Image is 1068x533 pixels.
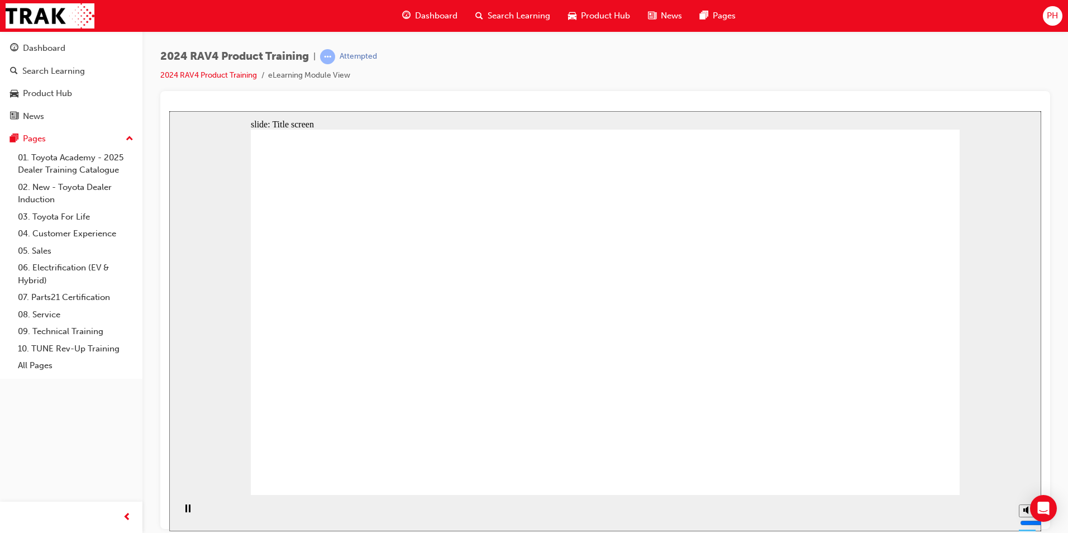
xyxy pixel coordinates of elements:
[23,42,65,55] div: Dashboard
[22,65,85,78] div: Search Learning
[475,9,483,23] span: search-icon
[160,50,309,63] span: 2024 RAV4 Product Training
[850,393,867,406] button: Mute (Ctrl+Alt+M)
[4,129,138,149] button: Pages
[851,407,923,416] input: volume
[13,289,138,306] a: 07. Parts21 Certification
[415,9,457,22] span: Dashboard
[639,4,691,27] a: news-iconNews
[1043,6,1062,26] button: PH
[466,4,559,27] a: search-iconSearch Learning
[559,4,639,27] a: car-iconProduct Hub
[23,132,46,145] div: Pages
[4,106,138,127] a: News
[10,66,18,77] span: search-icon
[4,38,138,59] a: Dashboard
[13,259,138,289] a: 06. Electrification (EV & Hybrid)
[123,511,131,525] span: prev-icon
[488,9,550,22] span: Search Learning
[10,89,18,99] span: car-icon
[313,50,316,63] span: |
[4,61,138,82] a: Search Learning
[10,134,18,144] span: pages-icon
[13,242,138,260] a: 05. Sales
[568,9,576,23] span: car-icon
[6,384,25,420] div: playback controls
[1047,9,1058,22] span: PH
[10,44,18,54] span: guage-icon
[10,112,18,122] span: news-icon
[6,3,94,28] img: Trak
[4,36,138,129] button: DashboardSearch LearningProduct HubNews
[13,357,138,374] a: All Pages
[661,9,682,22] span: News
[13,208,138,226] a: 03. Toyota For Life
[691,4,745,27] a: pages-iconPages
[23,87,72,100] div: Product Hub
[23,110,44,123] div: News
[160,70,257,80] a: 2024 RAV4 Product Training
[402,9,411,23] span: guage-icon
[1030,495,1057,522] div: Open Intercom Messenger
[13,323,138,340] a: 09. Technical Training
[844,384,866,420] div: misc controls
[340,51,377,62] div: Attempted
[13,179,138,208] a: 02. New - Toyota Dealer Induction
[320,49,335,64] span: learningRecordVerb_ATTEMPT-icon
[6,393,25,412] button: Pause (Ctrl+Alt+P)
[268,69,350,82] li: eLearning Module View
[4,83,138,104] a: Product Hub
[13,340,138,358] a: 10. TUNE Rev-Up Training
[581,9,630,22] span: Product Hub
[13,225,138,242] a: 04. Customer Experience
[648,9,656,23] span: news-icon
[126,132,133,146] span: up-icon
[700,9,708,23] span: pages-icon
[13,306,138,323] a: 08. Service
[713,9,736,22] span: Pages
[393,4,466,27] a: guage-iconDashboard
[13,149,138,179] a: 01. Toyota Academy - 2025 Dealer Training Catalogue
